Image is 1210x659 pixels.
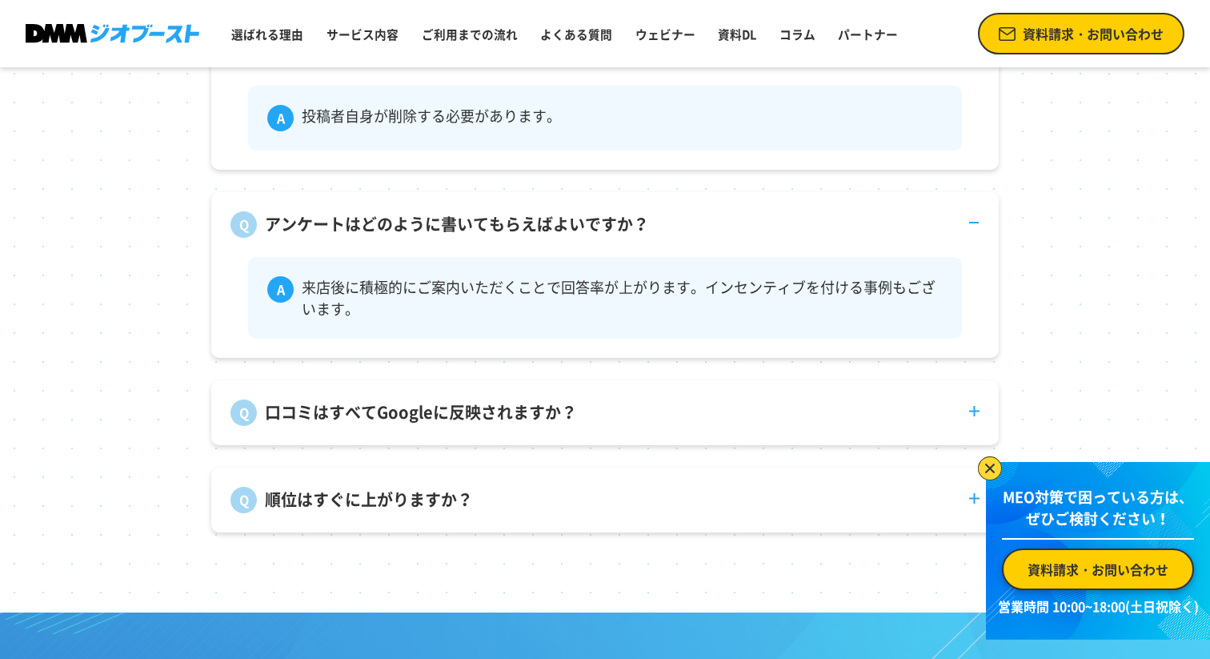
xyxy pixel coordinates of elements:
[629,19,702,50] a: ウェビナー
[265,212,649,236] p: アンケートはどのように書いてもらえばよいですか？
[1002,548,1194,590] a: 資料請求・お問い合わせ
[534,19,619,50] a: よくある質問
[415,19,524,50] a: ご利用までの流れ
[773,19,822,50] a: コラム
[225,19,310,50] a: 選ばれる理由
[831,19,904,50] a: パートナー
[1028,560,1168,579] span: 資料請求・お問い合わせ
[1002,486,1194,540] p: MEO対策で困っている方は、 ぜひご検討ください！
[978,13,1184,54] a: 資料請求・お問い合わせ
[1023,24,1164,43] span: 資料請求・お問い合わせ
[978,456,1002,480] img: バナーを閉じる
[26,24,199,42] img: DMMジオブースト
[996,597,1200,616] p: 営業時間 10:00~18:00(土日祝除く)
[302,276,943,319] p: 来店後に積極的にご案内いただくことで回答率が上がります。インセンティブを付ける事例もございます。
[320,19,405,50] a: サービス内容
[302,105,561,131] p: 投稿者自身が削除する必要があります。
[265,400,577,424] p: 口コミはすべてGoogleに反映されますか？
[711,19,763,50] a: 資料DL
[265,488,473,512] p: 順位はすぐに上がりますか？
